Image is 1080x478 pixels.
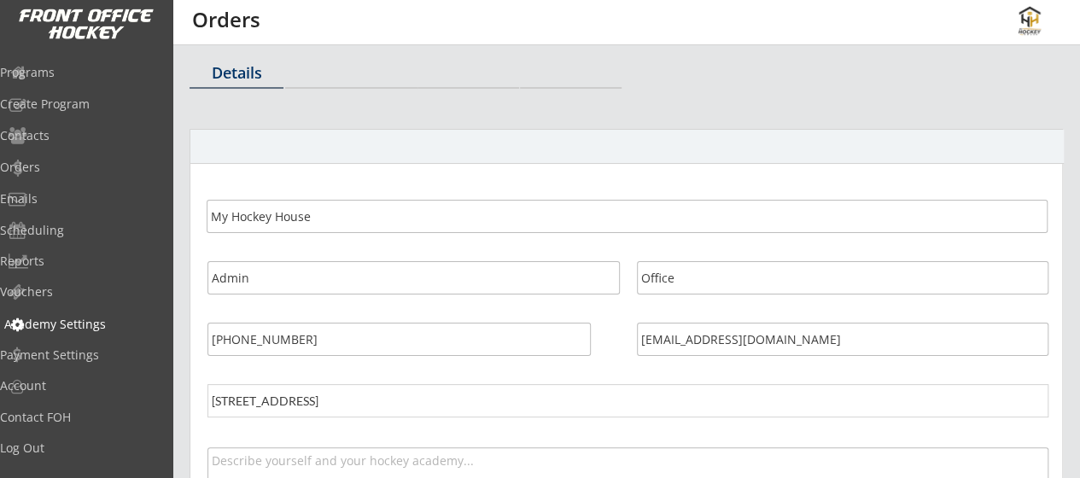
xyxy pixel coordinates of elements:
[207,261,620,294] input: Contact Name
[190,65,283,80] div: Details
[207,323,591,356] input: Phone Number
[4,318,158,330] div: Academy Settings
[207,200,1048,233] input: Academy Name
[637,261,1049,294] input: Contact Name
[207,384,1048,417] input: Address (street, city, state)
[637,323,1049,356] input: Email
